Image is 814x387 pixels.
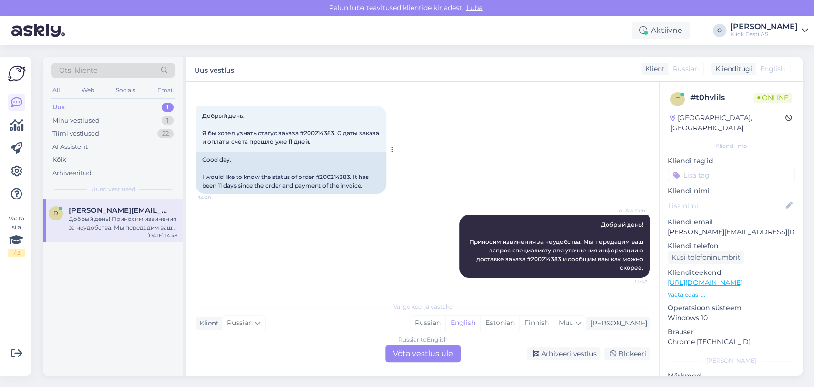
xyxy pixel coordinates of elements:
div: Good day. I would like to know the status of order #200214383. It has been 11 days since the orde... [196,152,386,194]
span: 14:48 [611,278,647,285]
span: Luba [464,3,485,12]
p: Chrome [TECHNICAL_ID] [668,337,795,347]
span: Добрый день. Я бы хотел узнать статус заказа #200214383. С даты заказа и оплаты счета прошло уже ... [202,112,381,145]
div: [PERSON_NAME] [587,318,647,328]
span: Uued vestlused [91,185,135,194]
img: Askly Logo [8,64,26,83]
input: Lisa tag [668,168,795,182]
div: Russian [410,316,445,330]
a: [URL][DOMAIN_NAME] [668,278,742,287]
div: All [51,84,62,96]
p: Vaata edasi ... [668,291,795,299]
div: Valige keel ja vastake [196,303,650,311]
input: Lisa nimi [668,200,784,211]
span: 14:48 [198,194,234,201]
div: Estonian [480,316,519,330]
p: Windows 10 [668,313,795,323]
p: Klienditeekond [668,268,795,278]
div: Arhiveeritud [52,168,92,178]
div: [DATE] 14:48 [147,232,177,239]
p: Kliendi telefon [668,241,795,251]
div: Klient [196,318,219,328]
span: t [676,95,680,103]
div: Blokeeri [604,347,650,360]
span: d [53,209,58,217]
div: 1 / 3 [8,249,25,257]
div: AI Assistent [52,142,88,152]
div: 1 [162,103,174,112]
div: O [713,24,726,37]
span: Online [753,93,792,103]
div: Russian to English [398,335,448,344]
div: # t0hvlils [690,92,753,104]
div: Aktiivne [632,22,690,39]
div: Web [80,84,96,96]
div: English [445,316,480,330]
label: Uus vestlus [195,63,234,75]
div: [PERSON_NAME] [730,23,798,31]
span: AI Assistent [611,207,647,214]
div: 1 [162,116,174,126]
div: Minu vestlused [52,116,100,126]
div: Võta vestlus üle [385,345,461,362]
p: Kliendi nimi [668,186,795,196]
div: Arhiveeri vestlus [527,347,600,360]
span: Otsi kliente [59,65,97,75]
div: Finnish [519,316,554,330]
div: Tiimi vestlused [52,129,99,138]
a: [PERSON_NAME]Klick Eesti AS [730,23,808,38]
span: English [760,64,785,74]
div: Uus [52,103,65,112]
div: Küsi telefoninumbrit [668,251,744,264]
div: Email [155,84,175,96]
span: Russian [227,318,253,328]
span: dmitri@nep.ee [69,206,168,215]
p: Brauser [668,327,795,337]
div: [PERSON_NAME] [668,356,795,365]
div: Kõik [52,155,66,165]
span: Russian [673,64,699,74]
div: Klick Eesti AS [730,31,798,38]
div: Klient [641,64,665,74]
div: Добрый день! Приносим извинения за неудобства. Мы передадим ваш запрос специалисту для уточнения ... [69,215,177,232]
div: [GEOGRAPHIC_DATA], [GEOGRAPHIC_DATA] [670,113,785,133]
p: [PERSON_NAME][EMAIL_ADDRESS][DOMAIN_NAME] [668,227,795,237]
p: Operatsioonisüsteem [668,303,795,313]
p: Märkmed [668,371,795,381]
p: Kliendi tag'id [668,156,795,166]
div: Vaata siia [8,214,25,257]
span: Muu [559,318,574,327]
div: Klienditugi [711,64,752,74]
div: 22 [157,129,174,138]
div: Kliendi info [668,142,795,150]
p: Kliendi email [668,217,795,227]
div: Socials [114,84,137,96]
